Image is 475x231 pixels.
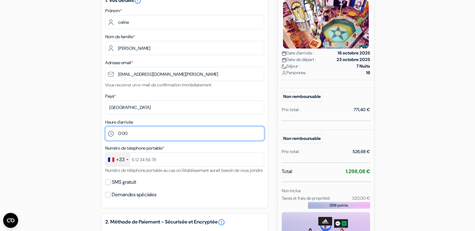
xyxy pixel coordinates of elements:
div: +33 [116,156,125,163]
label: Demandes spéciales [112,190,156,199]
small: Non remboursable [282,134,322,143]
input: Entrer le nom de famille [105,41,264,55]
img: calendar.svg [282,58,286,62]
label: Pays [105,93,116,100]
div: France: +33 [106,153,130,166]
span: Séjour : [282,63,300,69]
span: 1298 points [329,203,348,208]
strong: 23 octobre 2025 [337,56,370,63]
input: Entrer adresse e-mail [105,67,264,81]
small: Numéro de téléphone portable au cas où l'établissement aurait besoin de vous joindre [105,167,263,173]
small: Vous recevrez un e-mail de confirmation immédiatement [105,82,211,88]
label: SMS gratuit [112,178,136,187]
label: Prénom [105,8,122,14]
div: Prix total : [282,148,300,155]
span: Date de départ : [282,56,316,63]
small: Non inclus [282,188,301,193]
input: Entrez votre prénom [105,15,264,29]
span: Personnes : [282,69,307,76]
img: user_icon.svg [282,71,286,75]
label: Nom de famille [105,33,135,40]
button: Ouvrir le widget CMP [3,213,18,228]
small: 320,00 € [352,195,370,201]
div: 526,68 € [353,148,370,155]
label: Heure d'arrivée [105,119,133,126]
img: calendar.svg [282,51,286,56]
span: Total: [282,168,293,175]
img: moon.svg [282,64,286,69]
strong: 1.298,08 € [346,168,370,175]
input: 6 12 34 56 78 [105,152,264,167]
label: Numéro de telephone portable [105,145,164,151]
label: Adresse email [105,59,133,66]
div: Prix total : [282,106,300,113]
strong: 16 [366,69,370,76]
small: Taxes et frais de propriété: [282,195,330,201]
a: error_outline [218,218,225,226]
strong: 16 octobre 2025 [338,50,370,56]
small: Non remboursable [282,92,322,101]
strong: 7 Nuits [356,63,370,69]
div: 771,40 € [354,106,370,113]
h5: 2. Méthode de Paiement - Sécurisée et Encryptée [105,218,264,226]
span: Date d'arrivée : [282,50,314,56]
